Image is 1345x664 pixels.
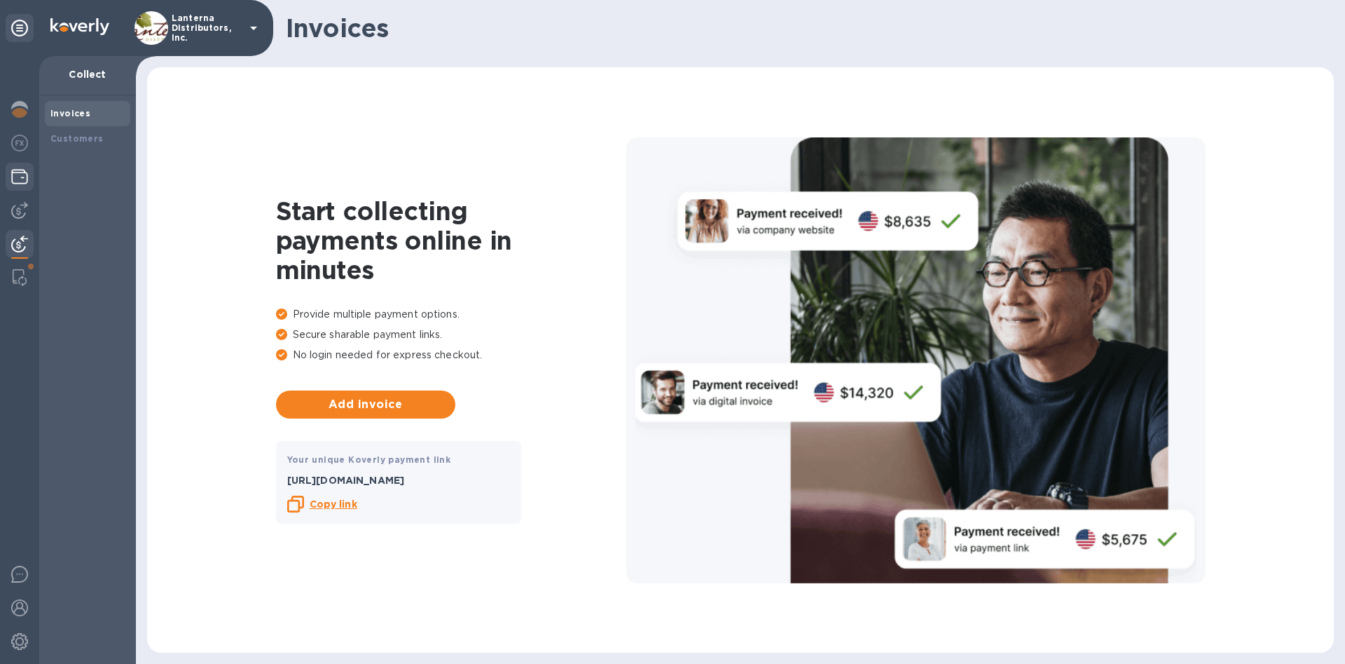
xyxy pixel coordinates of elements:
[286,13,1323,43] h1: Invoices
[287,454,451,465] b: Your unique Koverly payment link
[276,327,626,342] p: Secure sharable payment links.
[276,348,626,363] p: No login needed for express checkout.
[50,67,125,81] p: Collect
[50,108,90,118] b: Invoices
[276,196,626,285] h1: Start collecting payments online in minutes
[287,473,510,487] p: [URL][DOMAIN_NAME]
[50,133,104,144] b: Customers
[11,135,28,151] img: Foreign exchange
[310,499,357,510] b: Copy link
[172,13,242,43] p: Lanterna Distributors, Inc.
[276,391,455,419] button: Add invoice
[50,18,109,35] img: Logo
[11,168,28,185] img: Wallets
[276,307,626,322] p: Provide multiple payment options.
[287,396,444,413] span: Add invoice
[6,14,34,42] div: Unpin categories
